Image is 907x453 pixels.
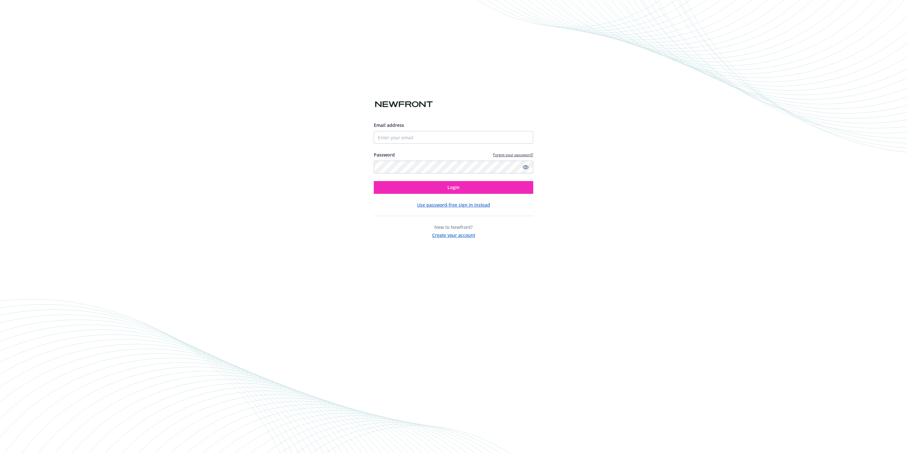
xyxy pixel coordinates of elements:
[374,99,434,110] img: Newfront logo
[374,122,404,128] span: Email address
[522,163,529,171] a: Show password
[374,161,533,173] input: Enter your password
[432,230,475,238] button: Create your account
[374,131,533,144] input: Enter your email
[417,201,490,208] button: Use password-free sign in instead
[447,184,460,190] span: Login
[374,181,533,194] button: Login
[434,224,473,230] span: New to Newfront?
[493,152,533,157] a: Forgot your password?
[374,151,395,158] label: Password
